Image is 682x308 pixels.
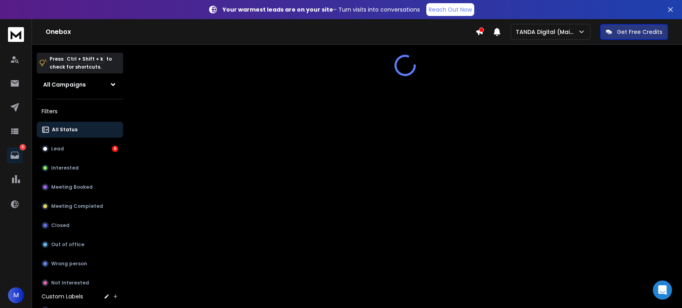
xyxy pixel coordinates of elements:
[516,28,578,36] p: TANDA Digital (Main)
[42,292,83,300] h3: Custom Labels
[37,275,123,291] button: Not Interested
[617,28,662,36] p: Get Free Credits
[52,126,78,133] p: All Status
[37,122,123,138] button: All Status
[112,146,118,152] div: 6
[43,81,86,89] h1: All Campaigns
[37,106,123,117] h3: Filters
[50,55,112,71] p: Press to check for shortcuts.
[37,237,123,253] button: Out of office
[429,6,472,14] p: Reach Out Now
[51,241,84,248] p: Out of office
[8,287,24,303] button: M
[600,24,668,40] button: Get Free Credits
[51,203,103,209] p: Meeting Completed
[37,256,123,272] button: Wrong person
[66,54,104,63] span: Ctrl + Shift + k
[51,222,70,229] p: Closed
[37,77,123,93] button: All Campaigns
[51,165,79,171] p: Interested
[223,6,333,14] strong: Your warmest leads are on your site
[223,6,420,14] p: – Turn visits into conversations
[653,280,672,300] div: Open Intercom Messenger
[51,184,93,190] p: Meeting Booked
[426,3,474,16] a: Reach Out Now
[51,280,89,286] p: Not Interested
[37,198,123,214] button: Meeting Completed
[8,27,24,42] img: logo
[51,261,87,267] p: Wrong person
[46,27,475,37] h1: Onebox
[37,179,123,195] button: Meeting Booked
[37,217,123,233] button: Closed
[51,146,64,152] p: Lead
[7,147,23,163] a: 6
[37,141,123,157] button: Lead6
[20,144,26,150] p: 6
[37,160,123,176] button: Interested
